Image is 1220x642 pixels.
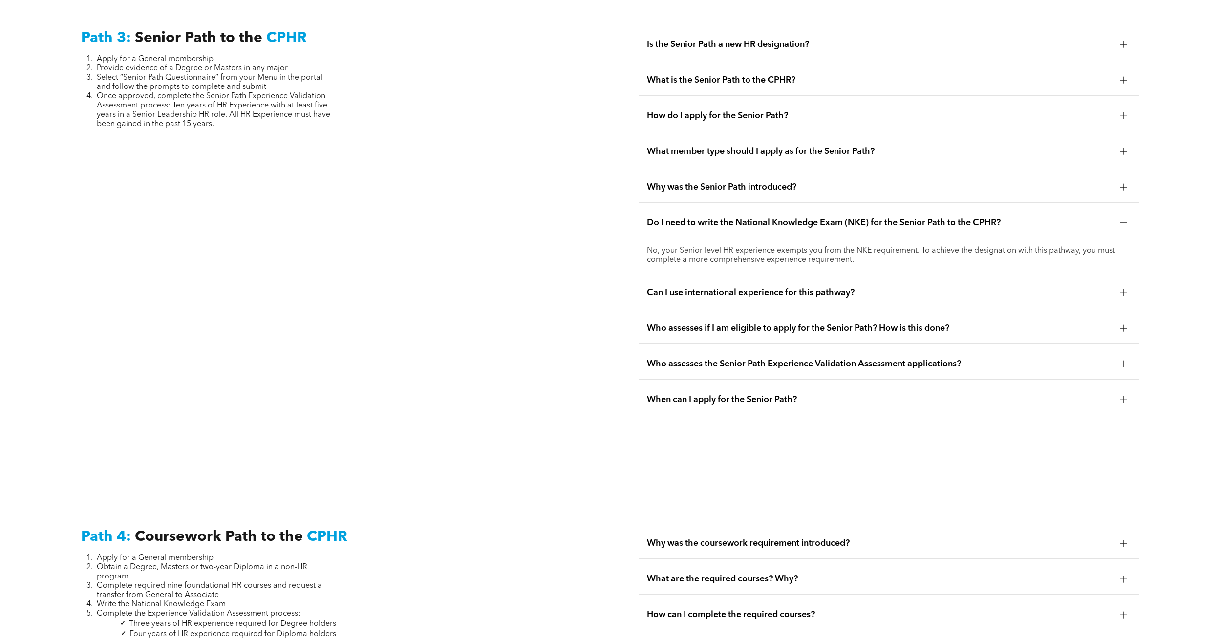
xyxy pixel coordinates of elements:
span: Path 3: [81,31,131,45]
span: Is the Senior Path a new HR designation? [647,39,1113,50]
span: CPHR [266,31,307,45]
span: Senior Path to the [135,31,262,45]
span: Select “Senior Path Questionnaire” from your Menu in the portal and follow the prompts to complet... [97,74,322,91]
span: What are the required courses? Why? [647,574,1113,584]
span: Coursework Path to the [135,530,303,544]
span: How can I complete the required courses? [647,609,1113,620]
span: Apply for a General membership [97,55,214,63]
span: Why was the Senior Path introduced? [647,182,1113,193]
span: Path 4: [81,530,131,544]
span: When can I apply for the Senior Path? [647,394,1113,405]
span: What is the Senior Path to the CPHR? [647,75,1113,86]
span: Complete required nine foundational HR courses and request a transfer from General to Associate [97,582,322,599]
span: Why was the coursework requirement introduced? [647,538,1113,549]
span: CPHR [307,530,347,544]
span: Can I use international experience for this pathway? [647,287,1113,298]
span: What member type should I apply as for the Senior Path? [647,146,1113,157]
p: No, your Senior level HR experience exempts you from the NKE requirement. To achieve the designat... [647,246,1131,265]
span: Three years of HR experience required for Degree holders [129,620,336,628]
span: Complete the Experience Validation Assessment process: [97,610,300,618]
span: How do I apply for the Senior Path? [647,110,1113,121]
span: Write the National Knowledge Exam [97,600,226,608]
span: Provide evidence of a Degree or Masters in any major [97,64,288,72]
span: Obtain a Degree, Masters or two-year Diploma in a non-HR program [97,563,307,580]
span: Do I need to write the National Knowledge Exam (NKE) for the Senior Path to the CPHR? [647,217,1113,228]
span: Apply for a General membership [97,554,214,562]
span: Four years of HR experience required for Diploma holders [129,630,336,638]
span: Once approved, complete the Senior Path Experience Validation Assessment process: Ten years of HR... [97,92,330,128]
span: Who assesses if I am eligible to apply for the Senior Path? How is this done? [647,323,1113,334]
span: Who assesses the Senior Path Experience Validation Assessment applications? [647,359,1113,369]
